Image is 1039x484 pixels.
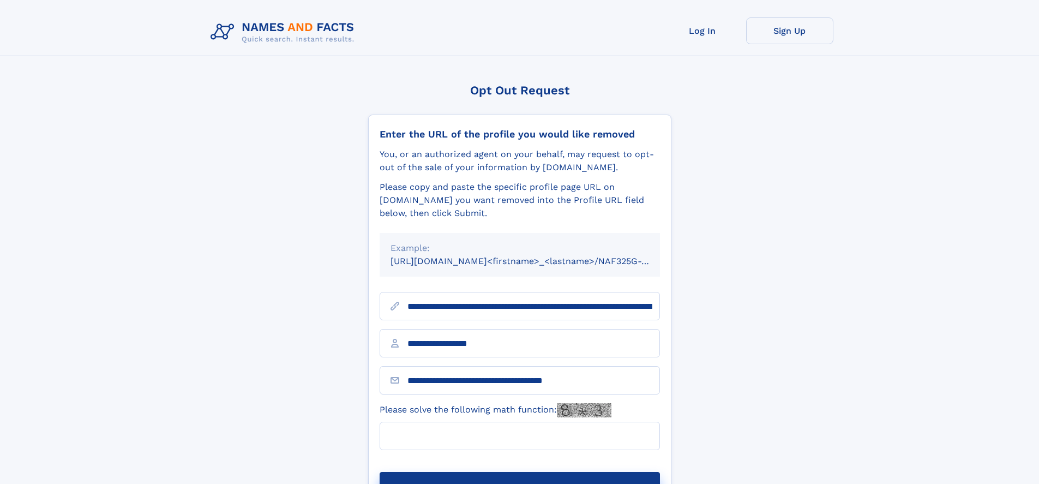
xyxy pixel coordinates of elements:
[206,17,363,47] img: Logo Names and Facts
[380,148,660,174] div: You, or an authorized agent on your behalf, may request to opt-out of the sale of your informatio...
[391,256,681,266] small: [URL][DOMAIN_NAME]<firstname>_<lastname>/NAF325G-xxxxxxxx
[380,181,660,220] div: Please copy and paste the specific profile page URL on [DOMAIN_NAME] you want removed into the Pr...
[659,17,746,44] a: Log In
[391,242,649,255] div: Example:
[380,403,611,417] label: Please solve the following math function:
[368,83,671,97] div: Opt Out Request
[380,128,660,140] div: Enter the URL of the profile you would like removed
[746,17,833,44] a: Sign Up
